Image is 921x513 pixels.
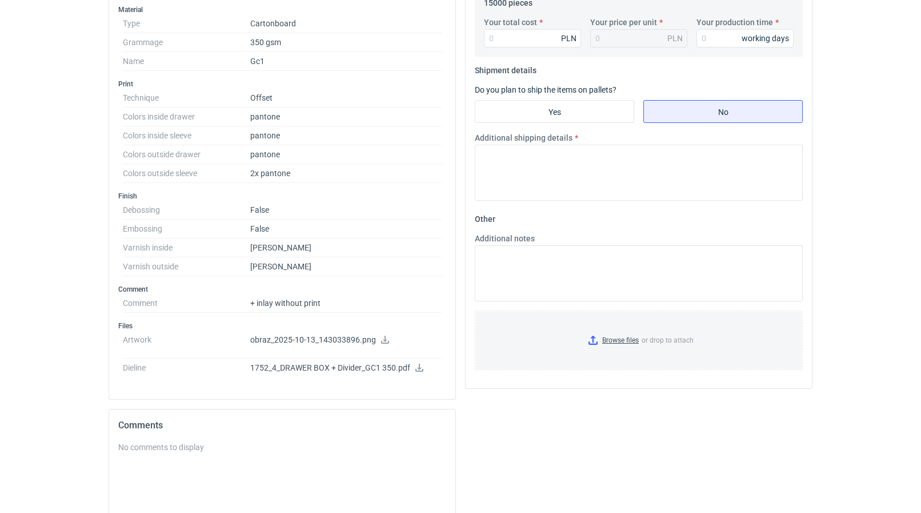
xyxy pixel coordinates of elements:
h3: Comment [118,285,446,294]
div: working days [742,33,789,44]
p: obraz_2025-10-13_143033896.png [250,335,442,345]
dt: Dieline [123,359,250,381]
label: Your price per unit [590,17,657,28]
dd: Cartonboard [250,14,442,33]
dd: pantone [250,108,442,126]
input: 0 [484,29,581,47]
dd: [PERSON_NAME] [250,257,442,276]
h3: Material [118,5,446,14]
dt: Type [123,14,250,33]
dt: Technique [123,89,250,108]
dt: Colors outside drawer [123,145,250,164]
label: No [643,100,803,123]
input: 0 [696,29,794,47]
dd: pantone [250,145,442,164]
dt: Artwork [123,331,250,359]
h2: Comments [118,419,446,432]
dt: Varnish outside [123,257,250,276]
div: PLN [561,33,576,44]
label: Additional notes [475,233,535,244]
dd: False [250,220,442,238]
dd: 350 gsm [250,33,442,52]
legend: Other [475,210,495,224]
dd: Gc1 [250,52,442,71]
label: Your total cost [484,17,537,28]
dt: Colors inside sleeve [123,126,250,145]
label: or drop to attach [475,311,802,369]
dd: False [250,201,442,220]
dt: Varnish inside [123,238,250,257]
label: Your production time [696,17,773,28]
dt: Debossing [123,201,250,220]
h3: Files [118,321,446,331]
dd: Offset [250,89,442,108]
h3: Print [118,79,446,89]
h3: Finish [118,192,446,201]
dt: Colors inside drawer [123,108,250,126]
dd: [PERSON_NAME] [250,238,442,257]
p: 1752_4_DRAWER BOX + Divider_GC1 350.pdf [250,363,442,373]
div: No comments to display [118,442,446,453]
dt: Comment [123,294,250,313]
legend: Shipment details [475,61,536,75]
label: Do you plan to ship the items on pallets? [475,85,616,94]
dt: Colors outside sleeve [123,164,250,183]
label: Additional shipping details [475,132,572,144]
dd: 2x pantone [250,164,442,183]
label: Yes [475,100,634,123]
dd: pantone [250,126,442,145]
dd: + inlay without print [250,294,442,313]
dt: Grammage [123,33,250,52]
div: PLN [667,33,683,44]
dt: Name [123,52,250,71]
dt: Embossing [123,220,250,238]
